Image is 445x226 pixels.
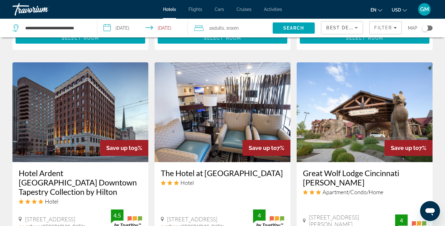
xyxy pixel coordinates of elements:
div: 7% [242,140,290,156]
a: Select Room [158,34,287,41]
span: en [371,7,376,12]
span: [STREET_ADDRESS] [167,216,217,223]
a: Select Room [300,34,429,41]
a: Flights [189,7,202,12]
span: , 1 [224,24,239,32]
span: Room [228,26,239,31]
mat-select: Sort by [326,24,358,31]
span: Save up to [391,145,419,151]
div: 7% [385,140,433,156]
button: Travelers: 2 adults, 0 children [188,19,273,37]
button: Search [273,22,315,34]
span: Adults [211,26,224,31]
span: GM [420,6,429,12]
span: Select Room [346,36,383,41]
img: Hotel Ardent Dayton Downtown Tapestry Collection by Hilton [12,62,148,162]
a: Hotel Ardent [GEOGRAPHIC_DATA] Downtown Tapestry Collection by Hilton [19,168,142,196]
a: Hotels [163,7,176,12]
button: Select Room [16,32,145,44]
a: Cars [215,7,224,12]
button: Change language [371,5,382,14]
span: Save up to [249,145,277,151]
div: 4 star Hotel [19,198,142,205]
button: Filters [369,21,402,34]
img: The Hotel at Dayton South [155,62,290,162]
a: Travorium [12,1,75,17]
a: The Hotel at [GEOGRAPHIC_DATA] [161,168,284,178]
span: 2 [209,24,224,32]
span: Best Deals [326,25,359,30]
span: Hotel [180,179,194,186]
div: 4 [395,217,408,224]
button: Select check in and out date [97,19,188,37]
div: 9% [100,140,148,156]
img: Great Wolf Lodge Cincinnati Mason [297,62,433,162]
span: [STREET_ADDRESS] [25,216,75,223]
div: 4 [253,212,266,219]
input: Search hotel destination [25,23,88,33]
a: Great Wolf Lodge Cincinnati [PERSON_NAME] [303,168,426,187]
span: Hotel [45,198,58,205]
a: Activities [264,7,282,12]
span: Apartment/Condo/Home [323,189,383,195]
span: Search [283,26,304,31]
div: 4.5 [111,212,123,219]
a: Select Room [16,34,145,41]
span: Select Room [62,36,99,41]
button: Select Room [158,32,287,44]
span: Save up to [106,145,134,151]
a: Cruises [237,7,251,12]
span: Select Room [204,36,241,41]
button: User Menu [416,3,433,16]
button: Toggle map [417,25,433,31]
div: 3 star Apartment [303,189,426,195]
button: Change currency [392,5,407,14]
span: USD [392,7,401,12]
span: Filter [374,25,392,30]
span: Map [408,24,417,32]
div: 3 star Hotel [161,179,284,186]
iframe: Button to launch messaging window [420,201,440,221]
button: Select Room [300,32,429,44]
